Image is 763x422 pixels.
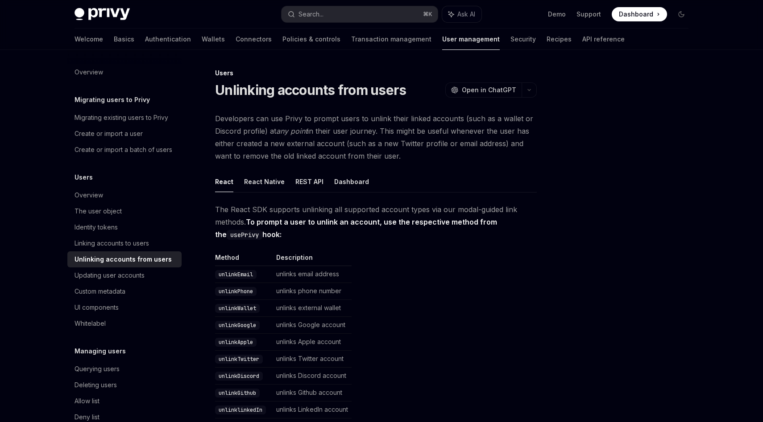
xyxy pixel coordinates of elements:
button: Dashboard [334,171,369,192]
span: ⌘ K [423,11,432,18]
img: dark logo [75,8,130,20]
code: unlinkEmail [215,270,257,279]
span: Open in ChatGPT [462,86,516,94]
a: Create or import a batch of users [67,142,182,158]
div: Linking accounts to users [75,238,149,249]
div: Search... [299,9,323,20]
div: Querying users [75,364,120,374]
h5: Migrating users to Privy [75,94,150,105]
h1: Unlinking accounts from users [215,82,406,98]
a: User management [442,29,500,50]
div: Users [215,69,537,78]
div: Overview [75,190,103,201]
code: unlinkPhone [215,287,257,296]
a: Identity tokens [67,219,182,235]
h5: Users [75,172,93,183]
td: unlinks email address [273,266,352,283]
code: unlinkDiscord [215,372,263,381]
a: Connectors [236,29,272,50]
div: Deleting users [75,380,117,390]
td: unlinks Google account [273,317,352,334]
div: Create or import a user [75,128,143,139]
div: Custom metadata [75,286,125,297]
a: Linking accounts to users [67,235,182,251]
div: The user object [75,206,122,217]
div: Overview [75,67,103,78]
a: Policies & controls [282,29,340,50]
div: Create or import a batch of users [75,144,172,155]
a: Overview [67,187,182,203]
code: unlinkGithub [215,389,260,397]
em: any point [276,127,307,135]
a: Authentication [145,29,191,50]
td: unlinks Github account [273,385,352,402]
a: Migrating existing users to Privy [67,110,182,126]
th: Description [273,253,352,266]
a: UI components [67,299,182,315]
div: Updating user accounts [75,270,145,281]
td: unlinks LinkedIn account [273,402,352,418]
a: Demo [548,10,566,19]
th: Method [215,253,273,266]
td: unlinks Twitter account [273,351,352,368]
a: Support [576,10,601,19]
a: Transaction management [351,29,431,50]
button: React [215,171,233,192]
a: Recipes [547,29,572,50]
span: Dashboard [619,10,653,19]
span: The React SDK supports unlinking all supported account types via our modal-guided link methods. [215,203,537,241]
div: Unlinking accounts from users [75,254,172,265]
a: Allow list [67,393,182,409]
td: unlinks external wallet [273,300,352,317]
button: Search...⌘K [282,6,438,22]
a: The user object [67,203,182,219]
button: React Native [244,171,285,192]
button: Ask AI [442,6,481,22]
a: Querying users [67,361,182,377]
code: unlinkTwitter [215,355,263,364]
a: Overview [67,64,182,80]
code: unlinkGoogle [215,321,260,330]
td: unlinks phone number [273,283,352,300]
button: REST API [295,171,323,192]
a: API reference [582,29,625,50]
div: Migrating existing users to Privy [75,112,168,123]
a: Dashboard [612,7,667,21]
a: Create or import a user [67,126,182,142]
td: unlinks Apple account [273,334,352,351]
a: Wallets [202,29,225,50]
code: unlinkApple [215,338,257,347]
div: Whitelabel [75,318,106,329]
a: Security [510,29,536,50]
code: unlinkWallet [215,304,260,313]
a: Custom metadata [67,283,182,299]
span: Ask AI [457,10,475,19]
code: usePrivy [227,230,262,240]
a: Whitelabel [67,315,182,332]
a: Deleting users [67,377,182,393]
div: UI components [75,302,119,313]
div: Identity tokens [75,222,118,233]
h5: Managing users [75,346,126,356]
button: Toggle dark mode [674,7,688,21]
span: Developers can use Privy to prompt users to unlink their linked accounts (such as a wallet or Dis... [215,112,537,162]
td: unlinks Discord account [273,368,352,385]
div: Allow list [75,396,100,406]
a: Updating user accounts [67,267,182,283]
strong: To prompt a user to unlink an account, use the respective method from the hook: [215,217,497,239]
a: Welcome [75,29,103,50]
a: Basics [114,29,134,50]
code: unlinklinkedIn [215,406,266,414]
a: Unlinking accounts from users [67,251,182,267]
button: Open in ChatGPT [445,82,522,98]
